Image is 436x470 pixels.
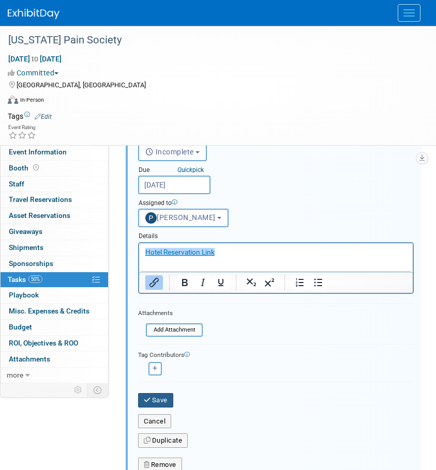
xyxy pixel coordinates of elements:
button: Bullet list [309,275,327,290]
span: Playbook [9,291,39,299]
button: Incomplete [138,143,207,161]
button: Superscript [261,275,278,290]
td: Toggle Event Tabs [87,383,109,397]
span: Giveaways [9,227,42,236]
span: Booth not reserved yet [31,164,41,171]
a: Edit [35,113,52,120]
span: Misc. Expenses & Credits [9,307,89,315]
a: Giveaways [1,224,108,240]
a: Travel Reservations [1,192,108,208]
div: Attachments [138,309,203,318]
td: Tags [8,111,52,121]
a: Quickpick [175,166,206,174]
button: Save [138,393,173,408]
span: Incomplete [145,148,194,156]
span: Sponsorships [9,259,53,268]
span: [GEOGRAPHIC_DATA], [GEOGRAPHIC_DATA] [17,81,146,89]
button: Numbered list [291,275,309,290]
a: Event Information [1,145,108,160]
span: Asset Reservations [9,211,70,220]
input: Due Date [138,176,211,194]
span: Travel Reservations [9,195,72,203]
span: Event Information [9,148,67,156]
span: Staff [9,180,24,188]
a: Shipments [1,240,108,256]
a: Attachments [1,352,108,367]
span: to [30,55,40,63]
a: Budget [1,320,108,335]
div: Details [138,227,414,242]
button: Italic [194,275,212,290]
div: In-Person [20,96,44,104]
button: Duplicate [138,433,188,448]
button: Subscript [243,275,260,290]
span: more [7,371,23,379]
span: Budget [9,323,32,331]
td: Personalize Event Tab Strip [69,383,87,397]
button: Committed [8,68,63,78]
button: Bold [176,275,193,290]
a: Sponsorships [1,256,108,272]
a: Misc. Expenses & Credits [1,304,108,319]
a: Playbook [1,288,108,303]
a: Booth [1,161,108,176]
span: Attachments [9,355,50,363]
button: Underline [212,275,230,290]
a: Staff [1,177,108,192]
i: Quick [177,166,192,174]
div: Tag Contributors [138,349,414,359]
a: Asset Reservations [1,208,108,224]
button: [PERSON_NAME] [138,209,229,227]
button: Insert/edit link [145,275,163,290]
span: Tasks [8,275,42,284]
div: Event Format [8,94,423,109]
div: [US_STATE] Pain Society [5,31,415,50]
span: Booth [9,164,41,172]
a: Tasks50% [1,272,108,288]
a: more [1,368,108,383]
span: ROI, Objectives & ROO [9,339,78,347]
button: Cancel [138,414,171,429]
span: Shipments [9,243,43,252]
div: Event Rating [8,125,36,130]
img: Format-Inperson.png [8,96,18,104]
img: ExhibitDay [8,9,59,19]
span: 50% [28,275,42,283]
span: [DATE] [DATE] [8,54,62,64]
a: ROI, Objectives & ROO [1,336,108,351]
div: Due [138,166,221,176]
iframe: Rich Text Area [139,243,413,272]
button: Menu [398,4,420,22]
span: [PERSON_NAME] [145,213,216,222]
div: Assigned to [138,199,414,209]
